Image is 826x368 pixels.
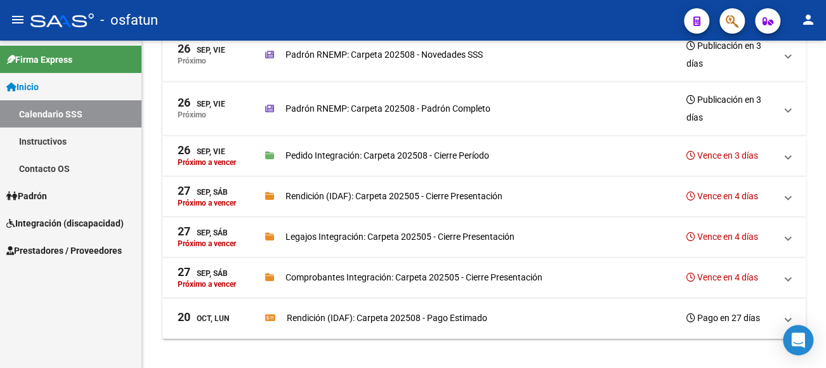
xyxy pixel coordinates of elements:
[686,91,775,126] h3: Publicación en 3 días
[162,82,806,136] mat-expansion-panel-header: 26Sep, ViePróximoPadrón RNEMP: Carpeta 202508 - Padrón CompletoPublicación en 3 días
[178,280,236,289] p: Próximo a vencer
[285,189,502,203] p: Rendición (IDAF): Carpeta 202505 - Cierre Presentación
[162,176,806,217] mat-expansion-panel-header: 27Sep, SábPróximo a vencerRendición (IDAF): Carpeta 202505 - Cierre PresentaciónVence en 4 días
[162,28,806,82] mat-expansion-panel-header: 26Sep, ViePróximoPadrón RNEMP: Carpeta 202508 - Novedades SSSPublicación en 3 días
[686,147,758,164] h3: Vence en 3 días
[178,312,229,325] div: Oct, Lun
[686,268,758,286] h3: Vence en 4 días
[686,228,758,246] h3: Vence en 4 días
[178,43,190,55] span: 26
[178,97,190,108] span: 26
[162,298,806,339] mat-expansion-panel-header: 20Oct, LunRendición (IDAF): Carpeta 202508 - Pago EstimadoPago en 27 días
[10,12,25,27] mat-icon: menu
[783,325,813,355] div: Open Intercom Messenger
[162,217,806,258] mat-expansion-panel-header: 27Sep, SábPróximo a vencerLegajos Integración: Carpeta 202505 - Cierre PresentaciónVence en 4 días
[178,312,190,323] span: 20
[178,185,190,197] span: 27
[162,136,806,176] mat-expansion-panel-header: 26Sep, ViePróximo a vencerPedido Integración: Carpeta 202508 - Cierre PeríodoVence en 3 días
[178,266,190,278] span: 27
[285,148,489,162] p: Pedido Integración: Carpeta 202508 - Cierre Período
[178,185,228,199] div: Sep, Sáb
[178,226,228,239] div: Sep, Sáb
[6,53,72,67] span: Firma Express
[178,110,206,119] p: Próximo
[6,244,122,258] span: Prestadores / Proveedores
[6,216,124,230] span: Integración (discapacidad)
[285,48,483,62] p: Padrón RNEMP: Carpeta 202508 - Novedades SSS
[178,43,225,56] div: Sep, Vie
[178,145,190,156] span: 26
[178,97,225,110] div: Sep, Vie
[686,37,775,72] h3: Publicación en 3 días
[6,80,39,94] span: Inicio
[162,258,806,298] mat-expansion-panel-header: 27Sep, SábPróximo a vencerComprobantes Integración: Carpeta 202505 - Cierre PresentaciónVence en ...
[178,199,236,207] p: Próximo a vencer
[686,187,758,205] h3: Vence en 4 días
[285,230,515,244] p: Legajos Integración: Carpeta 202505 - Cierre Presentación
[178,158,236,167] p: Próximo a vencer
[178,145,225,158] div: Sep, Vie
[100,6,158,34] span: - osfatun
[178,226,190,237] span: 27
[801,12,816,27] mat-icon: person
[178,239,236,248] p: Próximo a vencer
[686,309,760,327] h3: Pago en 27 días
[285,102,490,115] p: Padrón RNEMP: Carpeta 202508 - Padrón Completo
[6,189,47,203] span: Padrón
[178,266,228,280] div: Sep, Sáb
[178,56,206,65] p: Próximo
[287,311,487,325] p: Rendición (IDAF): Carpeta 202508 - Pago Estimado
[285,270,542,284] p: Comprobantes Integración: Carpeta 202505 - Cierre Presentación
